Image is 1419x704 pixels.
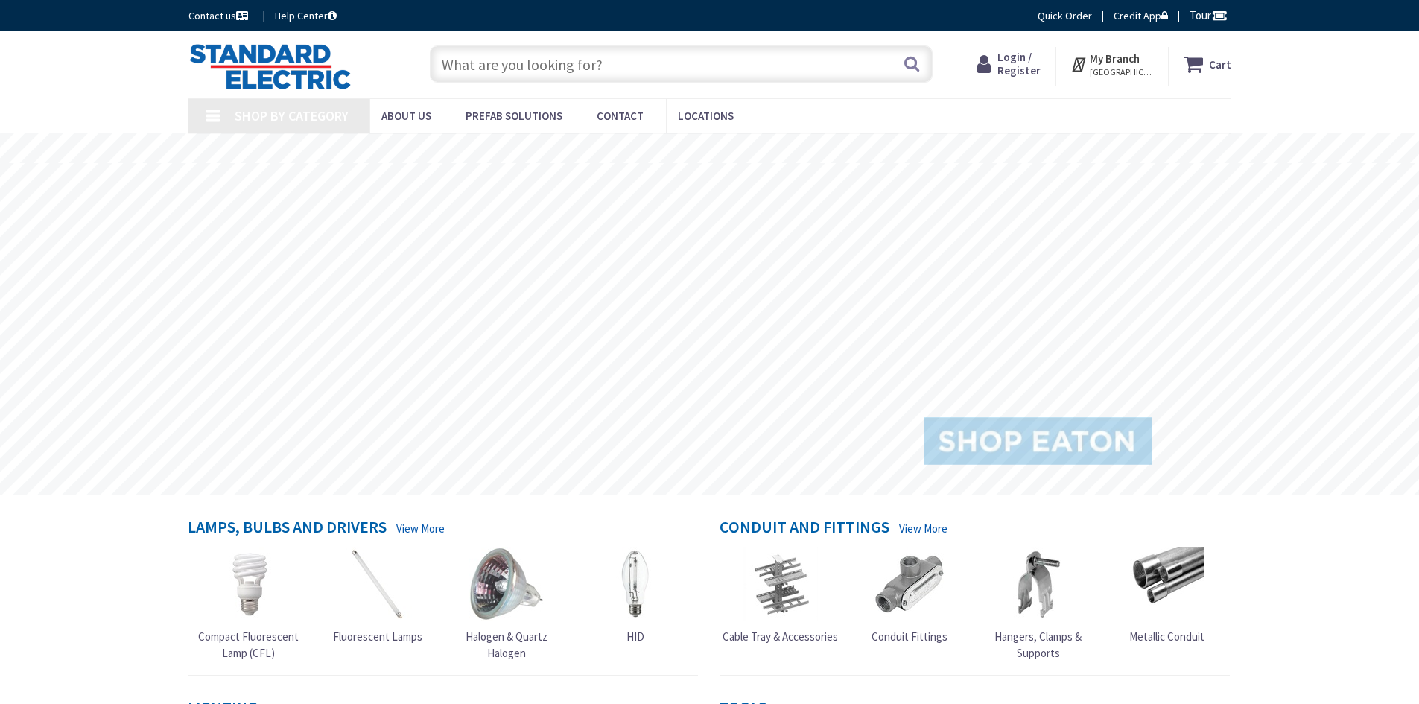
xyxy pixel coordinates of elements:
[188,8,251,23] a: Contact us
[212,547,286,621] img: Compact Fluorescent Lamp (CFL)
[994,630,1082,659] span: Hangers, Clamps & Supports
[678,109,734,123] span: Locations
[475,142,947,158] rs-layer: Coronavirus: Our Commitment to Our Employees and Customers
[275,8,337,23] a: Help Center
[626,630,644,644] span: HID
[381,109,431,123] span: About Us
[872,547,947,621] img: Conduit Fittings
[977,547,1099,661] a: Hangers, Clamps & Supports Hangers, Clamps & Supports
[333,547,422,644] a: Fluorescent Lamps Fluorescent Lamps
[597,109,644,123] span: Contact
[1090,51,1140,66] strong: My Branch
[1038,8,1092,23] a: Quick Order
[723,547,838,644] a: Cable Tray & Accessories Cable Tray & Accessories
[1184,51,1231,77] a: Cart
[188,547,310,661] a: Compact Fluorescent Lamp (CFL) Compact Fluorescent Lamp (CFL)
[469,547,544,621] img: Halogen & Quartz Halogen
[466,109,562,123] span: Prefab Solutions
[1114,8,1168,23] a: Credit App
[997,50,1041,77] span: Login / Register
[872,630,947,644] span: Conduit Fittings
[1130,547,1204,621] img: Metallic Conduit
[198,630,299,659] span: Compact Fluorescent Lamp (CFL)
[1129,630,1204,644] span: Metallic Conduit
[598,547,673,644] a: HID HID
[872,547,947,644] a: Conduit Fittings Conduit Fittings
[333,630,422,644] span: Fluorescent Lamps
[723,630,838,644] span: Cable Tray & Accessories
[188,518,387,539] h4: Lamps, Bulbs and Drivers
[340,547,415,621] img: Fluorescent Lamps
[899,521,947,536] a: View More
[430,45,933,83] input: What are you looking for?
[1209,51,1231,77] strong: Cart
[1129,547,1204,644] a: Metallic Conduit Metallic Conduit
[720,518,889,539] h4: Conduit and Fittings
[1070,51,1153,77] div: My Branch [GEOGRAPHIC_DATA], [GEOGRAPHIC_DATA]
[598,547,673,621] img: HID
[445,547,568,661] a: Halogen & Quartz Halogen Halogen & Quartz Halogen
[466,630,547,659] span: Halogen & Quartz Halogen
[1001,547,1076,621] img: Hangers, Clamps & Supports
[188,43,352,89] img: Standard Electric
[1090,66,1153,78] span: [GEOGRAPHIC_DATA], [GEOGRAPHIC_DATA]
[396,521,445,536] a: View More
[977,51,1041,77] a: Login / Register
[743,547,818,621] img: Cable Tray & Accessories
[1190,8,1228,22] span: Tour
[235,107,349,124] span: Shop By Category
